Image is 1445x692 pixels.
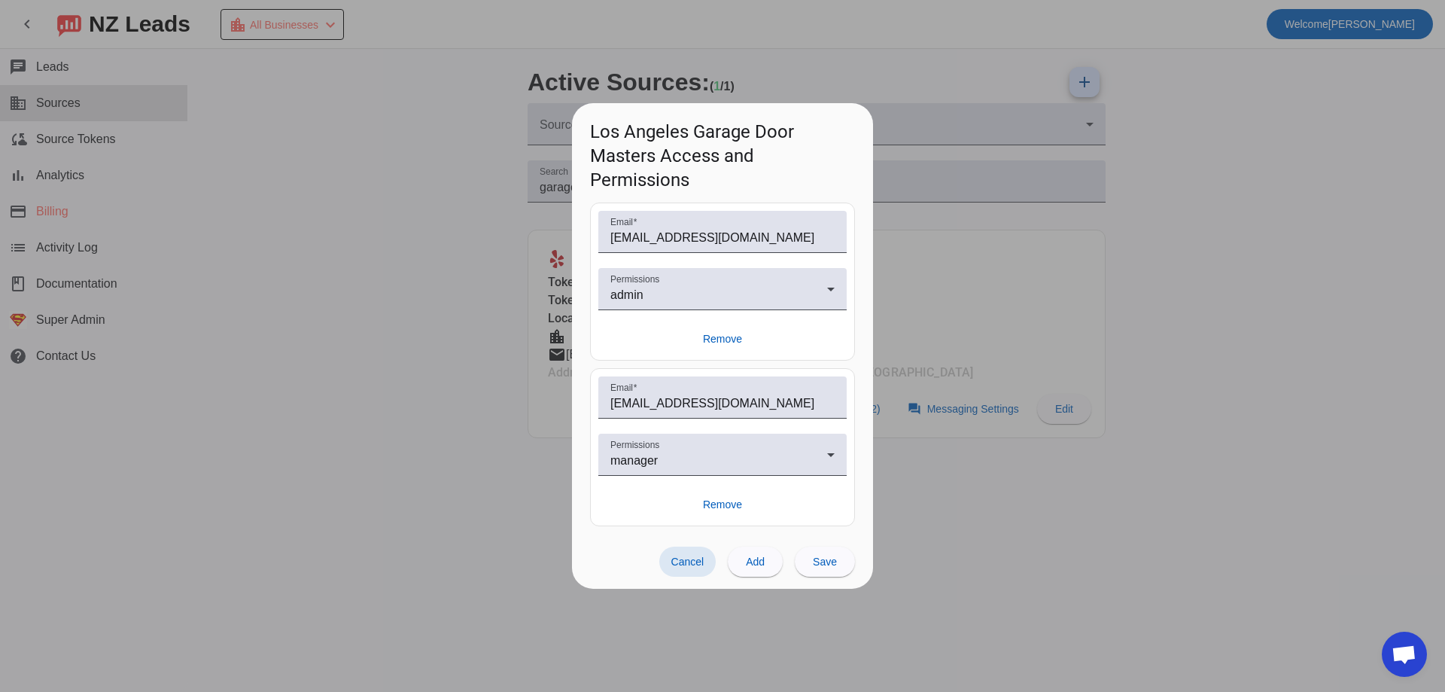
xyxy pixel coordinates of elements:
[671,556,704,568] span: Cancel
[1382,632,1427,677] div: Open chat
[703,331,742,346] span: Remove
[728,547,783,577] button: Add
[795,547,855,577] button: Save
[598,491,847,518] button: Remove
[659,547,716,577] button: Cancel
[610,441,659,450] mat-label: Permissions
[598,325,847,352] button: Remove
[610,218,633,227] mat-label: Email
[610,288,643,301] span: admin
[703,497,742,512] span: Remove
[572,103,873,202] h1: Los Angeles Garage Door Masters Access and Permissions
[610,383,633,393] mat-label: Email
[610,275,659,285] mat-label: Permissions
[610,454,658,467] span: manager
[746,556,765,568] span: Add
[813,556,837,568] span: Save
